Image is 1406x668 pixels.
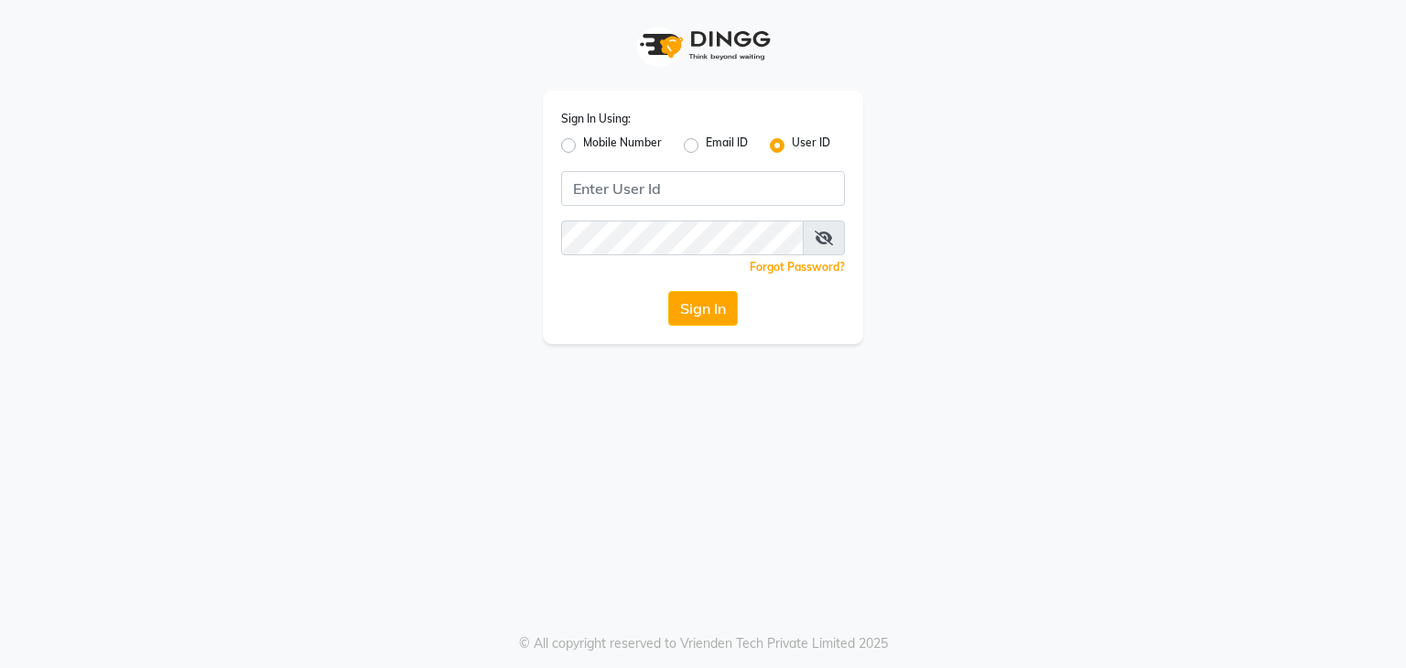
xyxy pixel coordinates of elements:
[668,291,738,326] button: Sign In
[583,135,662,156] label: Mobile Number
[561,111,631,127] label: Sign In Using:
[561,221,804,255] input: Username
[792,135,830,156] label: User ID
[750,260,845,274] a: Forgot Password?
[630,18,776,72] img: logo1.svg
[561,171,845,206] input: Username
[706,135,748,156] label: Email ID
